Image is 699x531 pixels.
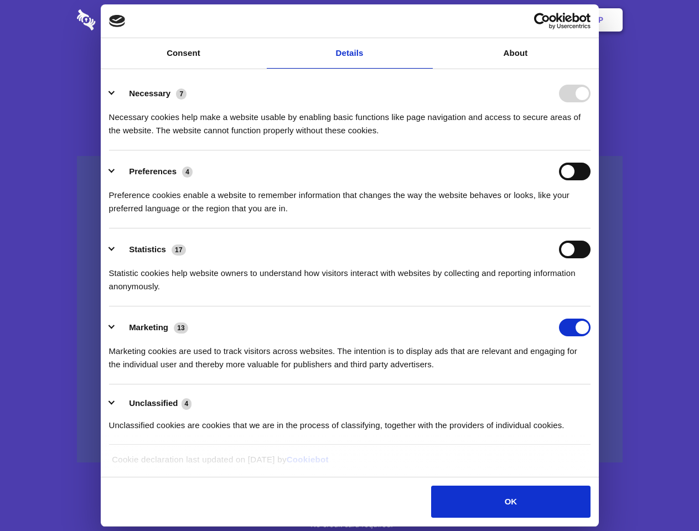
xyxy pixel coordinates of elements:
button: Unclassified (4) [109,397,199,410]
label: Preferences [129,166,177,176]
label: Statistics [129,244,166,254]
a: Usercentrics Cookiebot - opens in a new window [494,13,591,29]
span: 7 [176,88,187,100]
img: logo-wordmark-white-trans-d4663122ce5f474addd5e946df7df03e33cb6a1c49d2221995e7729f52c070b2.svg [77,9,172,30]
label: Necessary [129,88,170,98]
span: 4 [182,398,192,409]
button: Statistics (17) [109,241,193,258]
button: Necessary (7) [109,85,194,102]
h4: Auto-redaction of sensitive data, encrypted data sharing and self-destructing private chats. Shar... [77,101,623,137]
a: Wistia video thumbnail [77,156,623,463]
a: Consent [101,38,267,69]
div: Statistic cookies help website owners to understand how visitors interact with websites by collec... [109,258,591,293]
img: logo [109,15,126,27]
a: Contact [449,3,500,37]
button: Marketing (13) [109,319,195,336]
iframe: Drift Widget Chat Controller [644,476,686,518]
div: Unclassified cookies are cookies that we are in the process of classifying, together with the pro... [109,410,591,432]
a: Pricing [325,3,373,37]
div: Cookie declaration last updated on [DATE] by [103,453,596,475]
span: 4 [182,166,193,178]
div: Preference cookies enable a website to remember information that changes the way the website beha... [109,180,591,215]
button: OK [431,486,590,518]
div: Marketing cookies are used to track visitors across websites. The intention is to display ads tha... [109,336,591,371]
a: Cookiebot [287,455,329,464]
span: 17 [172,244,186,256]
a: About [433,38,599,69]
h1: Eliminate Slack Data Loss. [77,50,623,90]
span: 13 [174,322,188,334]
div: Necessary cookies help make a website usable by enabling basic functions like page navigation and... [109,102,591,137]
label: Marketing [129,322,168,332]
a: Login [502,3,550,37]
a: Details [267,38,433,69]
button: Preferences (4) [109,163,200,180]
